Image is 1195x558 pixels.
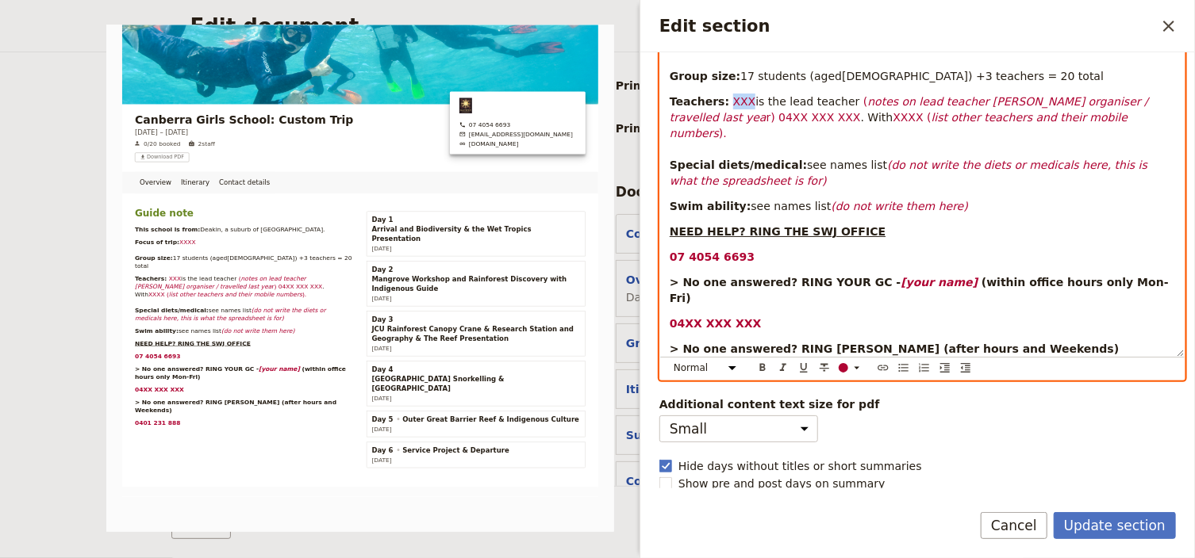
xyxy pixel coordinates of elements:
[136,452,140,464] span: '
[531,386,574,405] span: Day 1
[774,359,792,376] button: Format italic
[531,505,948,543] span: Mangrove Workshop and Rainforest Discovery with Indigenous Guide
[936,359,954,376] button: Increase indent
[670,225,886,238] strong: NEED HELP? RING THE SWJ OFFICE
[874,359,892,376] button: Insert link
[140,300,216,344] a: Itinerary
[861,111,893,124] span: . With
[678,476,886,491] span: Show pre and post days on summary
[670,276,901,289] strong: > No one answered? RING YOUR GC -
[179,236,210,252] span: 2 staff
[1155,13,1182,40] button: Close drawer
[670,200,751,212] strong: Swim ability:
[626,473,720,489] button: Contact details
[290,468,305,480] span: XX
[311,509,344,522] span: . With
[121,493,144,506] span: XXX
[739,192,817,208] span: 07 4054 6693
[751,200,832,212] span: see names list
[86,468,101,480] span: XX
[344,509,382,522] span: XXXX (
[81,265,150,277] span: Download PDF
[832,200,968,212] em: (do not write them here)
[720,146,745,178] img: Small World Journeys logo
[183,411,206,423] span: XXX
[957,359,974,376] button: Decrease indent
[251,493,255,506] span: (
[140,436,179,449] span: XXXX /
[531,405,948,443] span: Arrival and Biodiversity & the Wet Tropics Presentation
[626,427,767,443] button: Suppliers and services
[229,468,290,480] span: teachers =
[57,212,163,231] span: [DATE] – [DATE]
[1054,512,1176,539] button: Update section
[626,335,710,351] button: Group details
[835,359,866,376] button: ​
[754,359,771,376] button: Format bold
[659,396,1185,412] span: Additional content text size for pdf
[659,415,818,442] select: Additional content text size for pdf
[670,276,1169,304] strong: (within office hours only Mon-Fri)
[720,192,933,208] span: 07 4054 6693
[863,95,867,108] span: (
[670,159,807,171] strong: Special diets/medical:
[739,211,933,227] span: [EMAIL_ADDRESS][DOMAIN_NAME]
[916,359,933,376] button: Numbered list
[670,250,755,263] strong: 07 4054 6693
[531,447,568,460] span: [DATE]
[216,300,336,344] a: Contact details
[981,512,1047,539] button: Cancel
[670,317,762,330] strong: 04XX XXX XXX
[740,70,1104,82] span: 17 students (aged[DEMOGRAPHIC_DATA]) +3 teachers = 20 total
[57,300,140,344] a: Overview
[626,381,681,397] button: Itinerary
[200,468,217,480] span: ) +
[202,525,209,537] span: ).
[531,486,574,505] span: Day 2
[57,373,185,396] span: Guide note
[57,262,160,281] button: ​Download PDF
[739,230,832,246] span: [DOMAIN_NAME]
[895,359,913,376] button: Bulleted list
[57,493,117,506] strong: Teachers:
[720,230,933,246] a: www.smallworldjourneys.com.au
[57,493,476,522] em: notes on lead teacher [PERSON_NAME] organiser / travelled last yea
[626,272,685,288] button: Overview
[185,468,200,480] span: XX
[755,95,859,108] span: is the lead teacher
[901,276,978,289] strong: [your name]
[57,436,140,449] strong: Focus of trip:
[190,14,982,38] h2: Edit document
[57,436,492,464] em: ONLY TO BE INCLUDED IF THE GROUP IS NSW YEAR 11 - 12 Geography
[807,159,887,171] span: see names list
[143,493,247,506] span: is the lead teacher
[626,226,697,242] button: Cover page
[217,509,311,522] span: r) 04XX XXX XXX
[616,120,738,136] span: Primary contacts
[670,159,1151,187] em: (do not write the diets or medicals here, this is what the spreadsheet is for)
[139,452,396,464] span: see Geography Curriculum for Guides on Wiki'
[719,127,727,139] span: ).
[795,359,813,376] button: Format underline
[75,236,144,252] span: 0/20 booked
[816,359,833,376] button: Format strikethrough
[837,361,869,374] div: ​
[767,111,861,124] span: r) 04XX XXX XXX
[670,70,740,82] strong: Group size:
[670,95,729,108] strong: Teachers:
[733,95,756,108] span: XXX
[670,95,1152,124] em: notes on lead teacher [PERSON_NAME] organiser / travelled last yea
[57,411,179,423] strong: This school is from:
[893,111,931,124] span: XXXX (
[670,342,1119,355] strong: > No one answered? RING [PERSON_NAME] (after hours and Weekends)
[217,468,225,480] span: X
[616,182,761,201] div: Document sections
[616,78,730,94] span: Primary actions
[659,14,1155,38] h2: Edit section
[305,468,330,480] span: total
[720,211,933,227] a: groups@smallworldjourneys.com.au
[626,289,704,305] span: Day summary
[102,468,186,480] span: students (aged
[678,458,922,474] span: Hide days without titles or short summaries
